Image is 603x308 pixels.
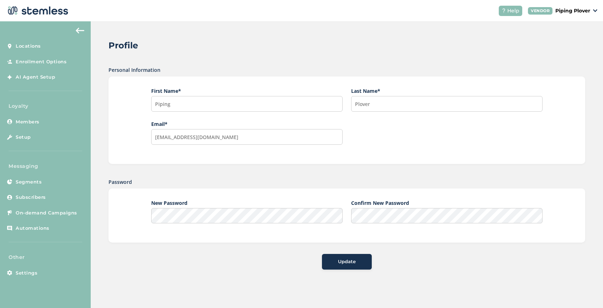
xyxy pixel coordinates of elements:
span: Setup [16,134,31,141]
span: Update [338,258,356,265]
div: VENDOR [528,7,552,15]
label: Password [109,178,585,186]
img: icon-help-white-03924b79.svg [502,9,506,13]
span: Locations [16,43,41,50]
label: New Password [151,199,343,207]
input: Enter Last Name [351,96,543,112]
span: Segments [16,179,42,186]
h2: Profile [109,39,138,52]
img: icon-arrow-back-accent-c549486e.svg [76,28,84,33]
label: First Name [151,87,343,95]
span: On-demand Campaigns [16,209,77,217]
label: Personal Information [109,66,585,74]
button: Update [322,254,372,270]
span: Settings [16,270,37,277]
img: icon_down-arrow-small-66adaf34.svg [593,9,597,12]
img: logo-dark-0685b13c.svg [6,4,68,18]
input: Enter Email [151,129,343,145]
span: AI Agent Setup [16,74,55,81]
iframe: Chat Widget [567,274,603,308]
span: Help [507,7,519,15]
label: Last Name [351,87,543,95]
span: Enrollment Options [16,58,67,65]
span: Automations [16,225,49,232]
span: Members [16,118,39,126]
input: Enter First Name [151,96,343,112]
label: Email [151,120,343,128]
span: Subscribers [16,194,46,201]
label: Confirm New Password [351,199,543,207]
p: Piping Plover [555,7,590,15]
